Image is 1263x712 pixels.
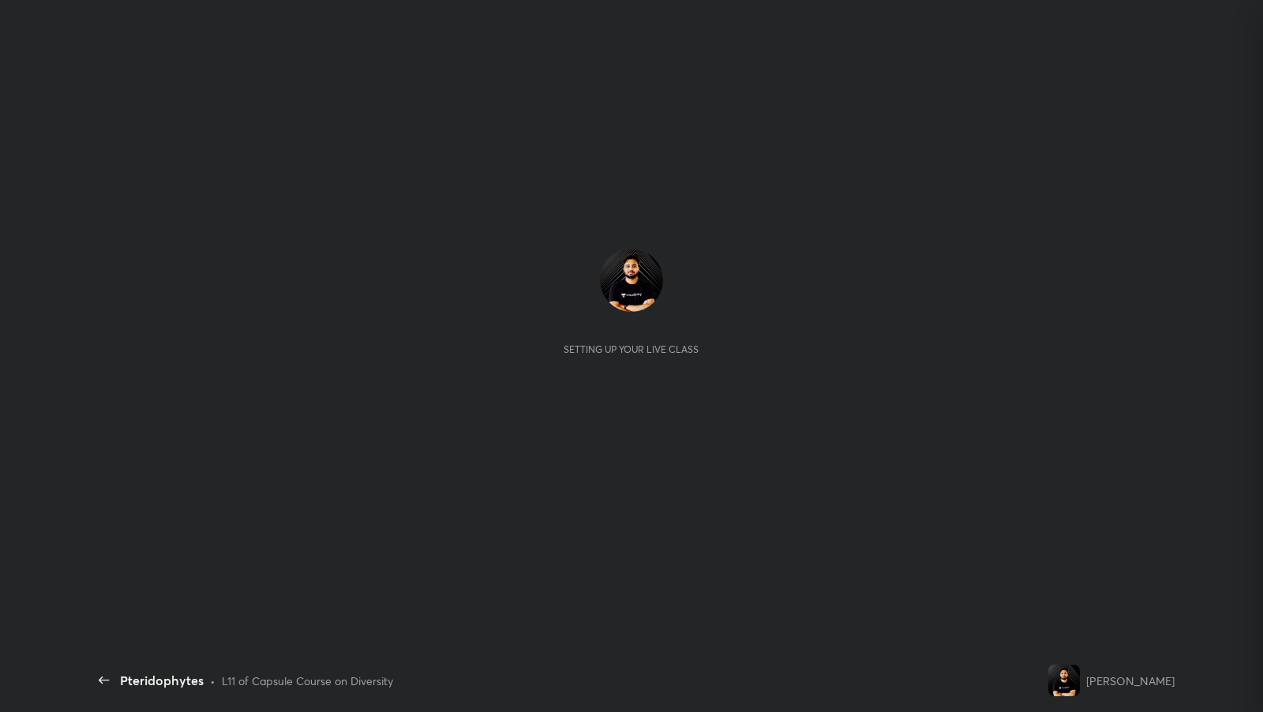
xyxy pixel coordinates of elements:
[210,673,215,689] div: •
[600,249,663,312] img: fa5fc362979349eaa8f013e5e62933dd.jpg
[1048,665,1080,696] img: fa5fc362979349eaa8f013e5e62933dd.jpg
[564,343,699,355] div: Setting up your live class
[222,673,393,689] div: L11 of Capsule Course on Diversity
[120,671,204,690] div: Pteridophytes
[1086,673,1175,689] div: [PERSON_NAME]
